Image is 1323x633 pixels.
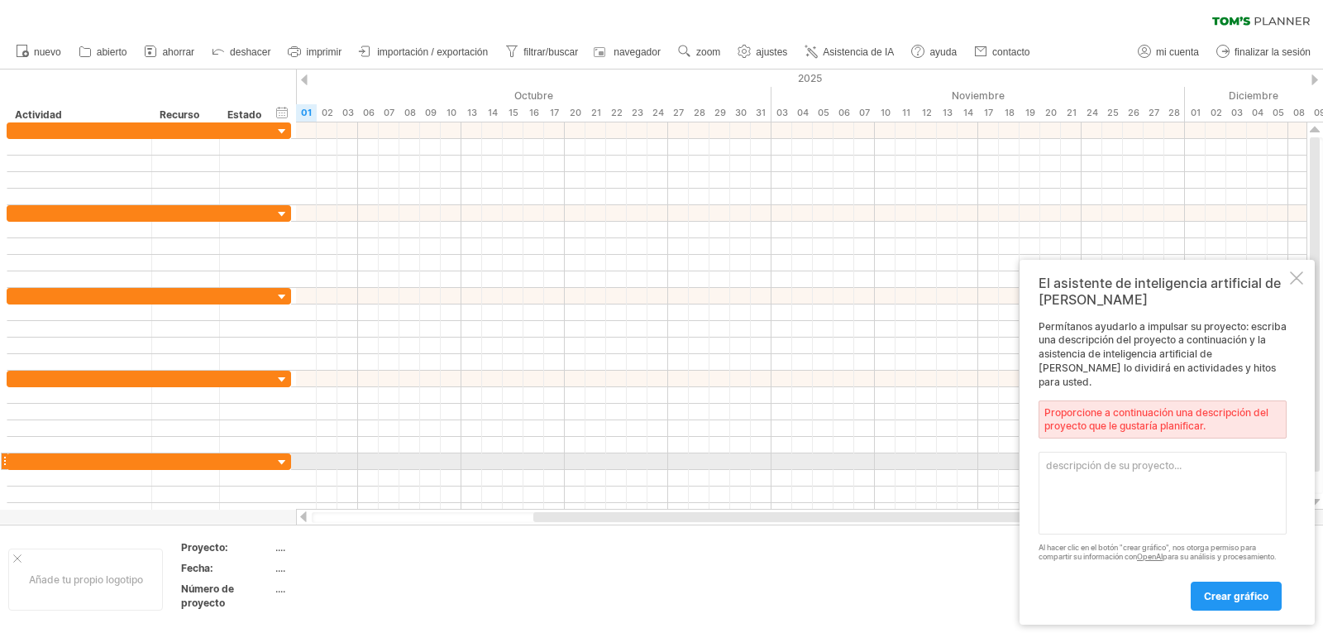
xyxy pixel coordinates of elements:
font: 07 [384,107,394,118]
font: Fecha: [181,562,213,574]
div: Martes, 18 de noviembre de 2025 [999,104,1020,122]
a: imprimir [284,41,346,63]
div: Jueves, 4 de diciembre de 2025 [1247,104,1268,122]
font: 13 [943,107,953,118]
font: 01 [301,107,312,118]
font: El asistente de inteligencia artificial de [PERSON_NAME] [1039,275,1281,308]
font: 30 [735,107,747,118]
a: navegador [591,41,666,63]
font: 04 [1252,107,1263,118]
font: 03 [1231,107,1243,118]
a: filtrar/buscar [501,41,583,63]
div: Lunes, 3 de noviembre de 2025 [771,104,792,122]
font: 05 [818,107,829,118]
a: finalizar la sesión [1212,41,1316,63]
font: para su análisis y procesamiento. [1163,552,1277,561]
font: .... [275,583,285,595]
font: 04 [797,107,809,118]
font: 11 [902,107,910,118]
font: 08 [404,107,416,118]
div: Lunes, 20 de octubre de 2025 [565,104,585,122]
div: Jueves, 16 de octubre de 2025 [523,104,544,122]
div: Viernes, 17 de octubre de 2025 [544,104,565,122]
font: 28 [1168,107,1180,118]
div: Jueves, 9 de octubre de 2025 [420,104,441,122]
div: Lunes, 24 de noviembre de 2025 [1082,104,1102,122]
div: Martes, 28 de octubre de 2025 [689,104,709,122]
div: Viernes, 7 de noviembre de 2025 [854,104,875,122]
font: Estado [227,108,261,121]
div: Viernes, 28 de noviembre de 2025 [1164,104,1185,122]
font: 23 [632,107,643,118]
div: Miércoles, 1 de octubre de 2025 [296,104,317,122]
div: Jueves, 30 de octubre de 2025 [730,104,751,122]
font: .... [275,562,285,574]
div: Martes, 25 de noviembre de 2025 [1102,104,1123,122]
a: abierto [74,41,132,63]
font: 17 [984,107,993,118]
font: 08 [1293,107,1305,118]
div: Miércoles, 19 de noviembre de 2025 [1020,104,1040,122]
div: Martes, 7 de octubre de 2025 [379,104,399,122]
a: crear gráfico [1191,582,1282,611]
div: Viernes, 10 de octubre de 2025 [441,104,461,122]
font: 19 [1025,107,1035,118]
div: Noviembre de 2025 [771,87,1185,104]
font: .... [275,541,285,554]
div: Miércoles, 29 de octubre de 2025 [709,104,730,122]
div: Lunes, 13 de octubre de 2025 [461,104,482,122]
font: finalizar la sesión [1235,46,1311,58]
div: Lunes, 10 de noviembre de 2025 [875,104,896,122]
div: Martes, 4 de noviembre de 2025 [792,104,813,122]
font: 31 [756,107,766,118]
font: ahorrar [162,46,194,58]
div: Jueves, 23 de octubre de 2025 [627,104,647,122]
font: 12 [922,107,932,118]
font: mi cuenta [1156,46,1199,58]
font: 20 [570,107,581,118]
div: Miércoles, 12 de noviembre de 2025 [916,104,937,122]
a: zoom [674,41,725,63]
div: Martes, 21 de octubre de 2025 [585,104,606,122]
font: 01 [1191,107,1201,118]
div: Viernes, 3 de octubre de 2025 [337,104,358,122]
a: OpenAI [1137,552,1163,561]
font: deshacer [230,46,270,58]
div: Miércoles, 5 de noviembre de 2025 [813,104,833,122]
font: Al hacer clic en el botón "crear gráfico", nos otorga permiso para compartir su información con [1039,543,1256,561]
div: Octubre de 2025 [296,87,771,104]
font: 15 [509,107,518,118]
font: 26 [1128,107,1139,118]
font: Diciembre [1229,89,1278,102]
font: 18 [1005,107,1015,118]
font: Recurso [160,108,199,121]
div: Miércoles, 22 de octubre de 2025 [606,104,627,122]
div: Lunes, 6 de octubre de 2025 [358,104,379,122]
div: Jueves, 20 de noviembre de 2025 [1040,104,1061,122]
font: importación / exportación [377,46,488,58]
div: Jueves, 27 de noviembre de 2025 [1144,104,1164,122]
div: Viernes, 21 de noviembre de 2025 [1061,104,1082,122]
div: Miércoles, 26 de noviembre de 2025 [1123,104,1144,122]
div: Jueves, 2 de octubre de 2025 [317,104,337,122]
div: Miércoles, 15 de octubre de 2025 [503,104,523,122]
font: imprimir [306,46,341,58]
div: Viernes, 14 de noviembre de 2025 [958,104,978,122]
font: 10 [447,107,456,118]
font: nuevo [34,46,61,58]
font: zoom [696,46,720,58]
font: Número de proyecto [181,583,234,609]
font: contacto [992,46,1029,58]
font: 06 [838,107,850,118]
font: Proporcione a continuación una descripción del proyecto que le gustaría planificar. [1044,406,1268,432]
div: Lunes, 27 de octubre de 2025 [668,104,689,122]
font: 05 [1273,107,1284,118]
font: 29 [714,107,726,118]
font: crear gráfico [1204,590,1268,602]
div: Viernes, 24 de octubre de 2025 [647,104,668,122]
font: 03 [342,107,354,118]
font: filtrar/buscar [523,46,578,58]
font: Añade tu propio logotipo [29,573,143,586]
div: Lunes, 17 de noviembre de 2025 [978,104,999,122]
